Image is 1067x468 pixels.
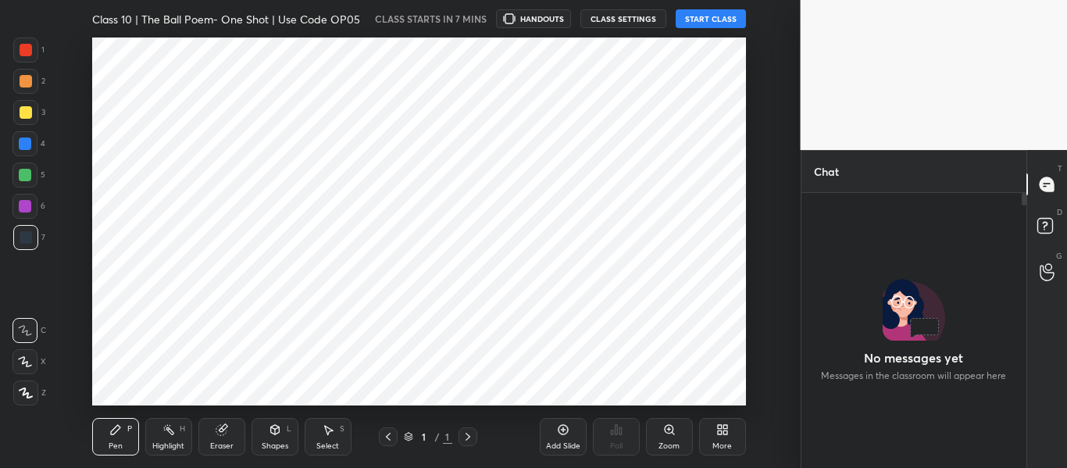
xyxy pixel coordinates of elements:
div: Select [316,442,339,450]
p: G [1056,250,1062,262]
div: C [12,318,46,343]
div: 5 [12,163,45,188]
div: 7 [13,225,45,250]
div: / [435,432,440,441]
h4: Class 10 | The Ball Poem- One Shot | Use Code OP05 [92,12,360,27]
div: 1 [443,430,452,444]
div: H [180,425,185,433]
div: Highlight [152,442,184,450]
div: Eraser [210,442,234,450]
h5: CLASS STARTS IN 7 MINS [375,12,487,26]
div: P [127,425,132,433]
div: 6 [12,194,45,219]
div: Z [13,380,46,405]
div: 4 [12,131,45,156]
div: 1 [416,432,432,441]
div: Pen [109,442,123,450]
div: Zoom [658,442,680,450]
p: Chat [801,151,851,192]
p: T [1058,163,1062,174]
div: L [287,425,291,433]
div: Shapes [262,442,288,450]
div: 2 [13,69,45,94]
div: X [12,349,46,374]
button: HANDOUTS [496,9,571,28]
div: Add Slide [546,442,580,450]
button: CLASS SETTINGS [580,9,666,28]
div: More [712,442,732,450]
div: S [340,425,344,433]
p: D [1057,206,1062,218]
div: 3 [13,100,45,125]
button: START CLASS [676,9,746,28]
div: 1 [13,38,45,63]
